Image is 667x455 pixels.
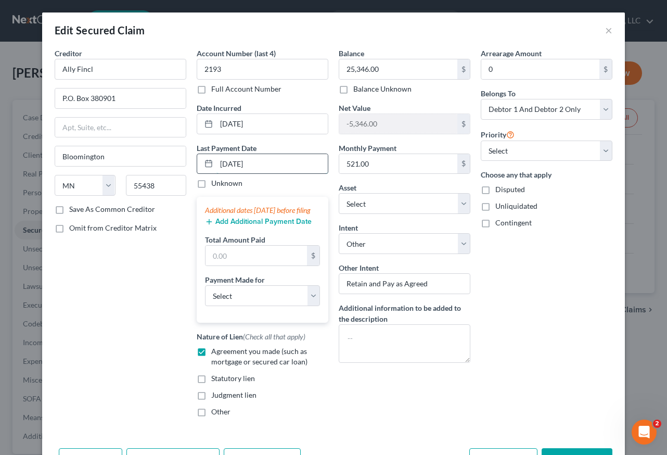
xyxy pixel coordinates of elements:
span: Unliquidated [495,201,537,210]
span: Judgment lien [211,390,256,399]
label: Payment Made for [205,274,265,285]
span: Contingent [495,218,532,227]
label: Unknown [211,178,242,188]
span: 2 [653,420,661,428]
label: Save As Common Creditor [69,204,155,214]
label: Account Number (last 4) [197,48,276,59]
div: Additional dates [DATE] before filing [205,205,320,216]
label: Balance [339,48,364,59]
button: Add Additional Payment Date [205,218,312,226]
div: $ [457,154,470,174]
label: Choose any that apply [481,169,612,180]
div: Edit Secured Claim [55,23,145,37]
label: Balance Unknown [353,84,412,94]
input: XXXX [197,59,328,80]
input: 0.00 [206,246,307,266]
div: $ [457,114,470,134]
input: 0.00 [339,114,457,134]
span: Creditor [55,49,82,58]
label: Net Value [339,103,370,113]
span: Disputed [495,185,525,194]
label: Full Account Number [211,84,281,94]
div: $ [599,59,612,79]
label: Additional information to be added to the description [339,302,470,324]
input: Enter address... [55,89,186,108]
span: Asset [339,183,356,192]
span: Other [211,407,230,416]
span: Statutory lien [211,374,255,383]
span: Agreement you made (such as mortgage or secured car loan) [211,347,307,366]
input: 0.00 [339,154,457,174]
input: MM/DD/YYYY [216,154,328,174]
div: $ [457,59,470,79]
label: Priority [481,128,515,141]
span: Omit from Creditor Matrix [69,223,157,232]
input: Specify... [339,273,470,294]
input: 0.00 [339,59,457,79]
label: Last Payment Date [197,143,256,154]
input: Enter zip... [126,175,187,196]
input: Enter city... [55,146,186,166]
label: Total Amount Paid [205,234,265,245]
label: Date Incurred [197,103,241,113]
label: Other Intent [339,262,379,273]
input: Apt, Suite, etc... [55,118,186,137]
label: Arrearage Amount [481,48,542,59]
label: Monthly Payment [339,143,396,154]
button: × [605,24,612,36]
label: Nature of Lien [197,331,305,342]
iframe: Intercom live chat [632,420,657,445]
div: $ [307,246,319,266]
input: Search creditor by name... [55,59,186,80]
label: Intent [339,222,358,233]
span: Belongs To [481,89,516,98]
span: (Check all that apply) [243,332,305,341]
input: 0.00 [481,59,599,79]
input: MM/DD/YYYY [216,114,328,134]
